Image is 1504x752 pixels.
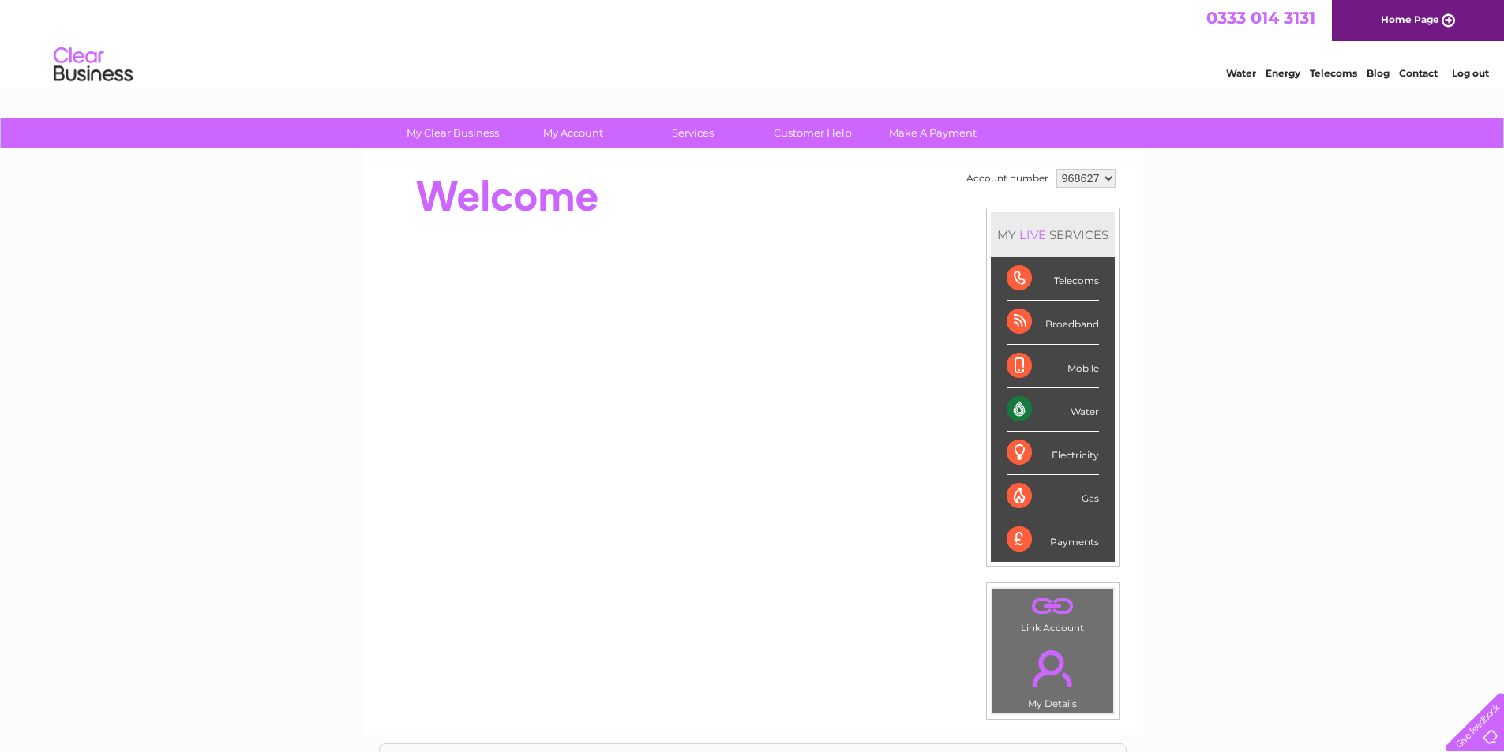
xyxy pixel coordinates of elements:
a: Log out [1452,67,1489,79]
div: Payments [1007,518,1099,561]
div: Broadband [1007,301,1099,344]
a: My Clear Business [388,118,518,148]
a: My Account [508,118,638,148]
a: Energy [1266,67,1300,79]
div: MY SERVICES [991,212,1115,257]
img: logo.png [53,41,133,89]
td: Link Account [992,588,1114,638]
a: Blog [1367,67,1390,79]
div: Clear Business is a trading name of Verastar Limited (registered in [GEOGRAPHIC_DATA] No. 3667643... [380,9,1126,77]
div: Gas [1007,475,1099,518]
a: . [996,641,1109,696]
div: Water [1007,388,1099,432]
a: Water [1226,67,1256,79]
a: Services [628,118,758,148]
td: Account number [962,165,1052,192]
a: . [996,593,1109,620]
a: Contact [1399,67,1438,79]
a: Telecoms [1310,67,1357,79]
a: 0333 014 3131 [1206,8,1315,28]
div: LIVE [1016,227,1049,242]
td: My Details [992,637,1114,714]
a: Customer Help [748,118,878,148]
div: Electricity [1007,432,1099,475]
div: Mobile [1007,345,1099,388]
a: Make A Payment [868,118,998,148]
div: Telecoms [1007,257,1099,301]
